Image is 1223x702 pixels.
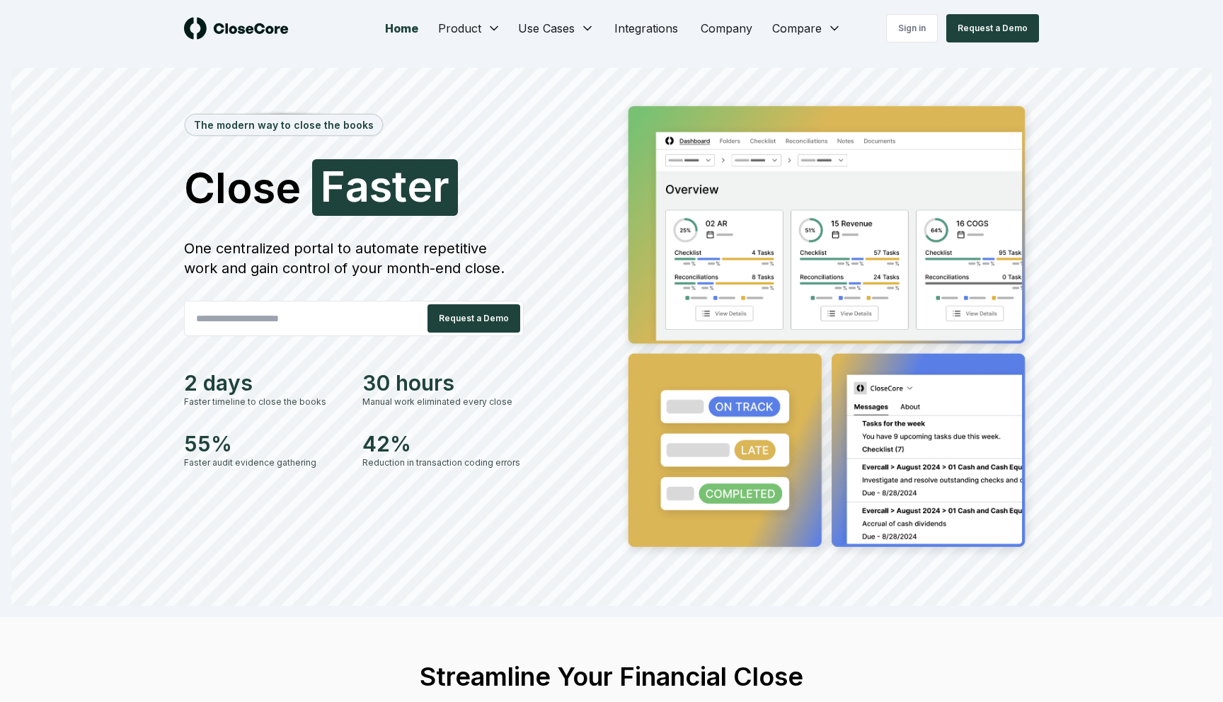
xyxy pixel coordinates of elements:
[518,20,575,37] span: Use Cases
[321,165,345,207] span: F
[392,165,407,207] span: t
[432,165,449,207] span: r
[510,14,603,42] button: Use Cases
[430,14,510,42] button: Product
[772,20,822,37] span: Compare
[886,14,938,42] a: Sign in
[407,165,432,207] span: e
[184,370,345,396] div: 2 days
[946,14,1039,42] button: Request a Demo
[184,166,301,209] span: Close
[184,431,345,456] div: 55%
[603,14,689,42] a: Integrations
[427,304,520,333] button: Request a Demo
[362,431,524,456] div: 42%
[369,165,392,207] span: s
[438,20,481,37] span: Product
[362,456,524,469] div: Reduction in transaction coding errors
[184,17,289,40] img: logo
[184,456,345,469] div: Faster audit evidence gathering
[345,165,369,207] span: a
[374,14,430,42] a: Home
[395,662,828,691] h2: Streamline Your Financial Close
[689,14,764,42] a: Company
[184,396,345,408] div: Faster timeline to close the books
[362,396,524,408] div: Manual work eliminated every close
[764,14,850,42] button: Compare
[185,115,382,135] div: The modern way to close the books
[362,370,524,396] div: 30 hours
[617,96,1039,562] img: Jumbotron
[184,238,524,278] div: One centralized portal to automate repetitive work and gain control of your month-end close.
